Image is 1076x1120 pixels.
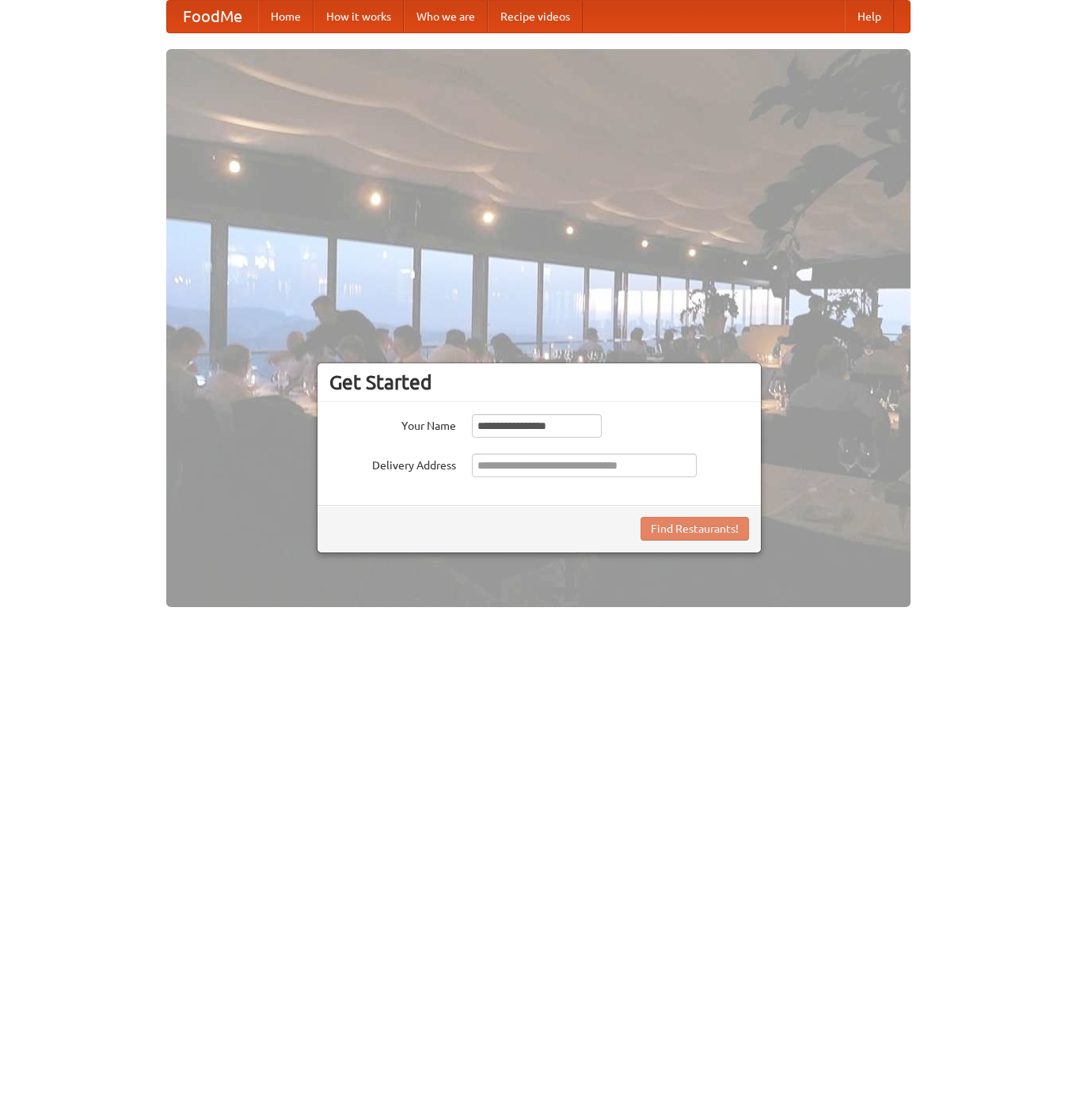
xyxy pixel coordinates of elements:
[258,1,314,32] a: Home
[329,414,456,434] label: Your Name
[845,1,894,32] a: Help
[329,370,749,394] h3: Get Started
[488,1,583,32] a: Recipe videos
[329,454,456,473] label: Delivery Address
[641,517,749,541] button: Find Restaurants!
[167,1,258,32] a: FoodMe
[404,1,488,32] a: Who we are
[314,1,404,32] a: How it works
